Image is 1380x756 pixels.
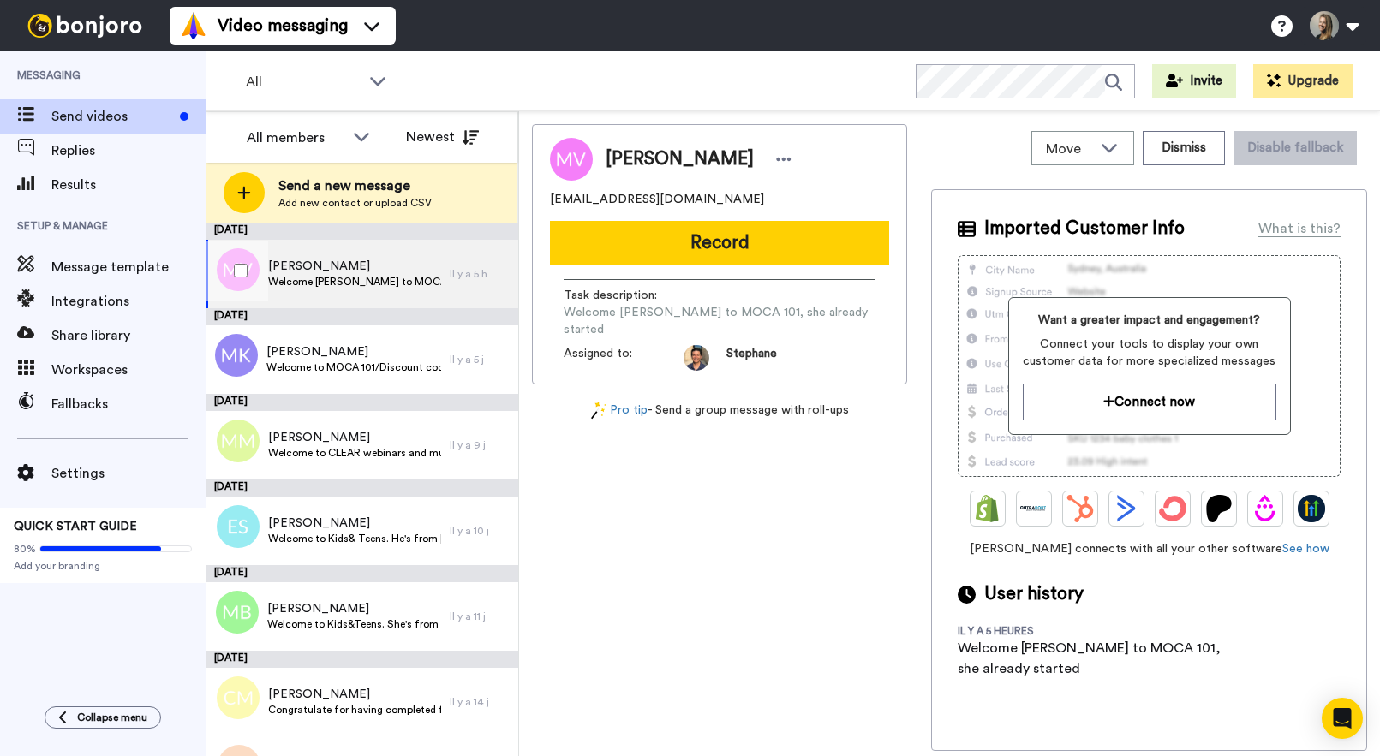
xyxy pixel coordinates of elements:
img: Image of Marie-Flore Vallieres [550,138,593,181]
span: Add new contact or upload CSV [278,196,432,210]
span: [PERSON_NAME] [606,146,754,172]
div: [DATE] [206,223,518,240]
div: Il y a 11 j [450,610,510,623]
img: Hubspot [1066,495,1094,522]
div: Il y a 5 j [450,353,510,366]
img: vm-color.svg [180,12,207,39]
span: QUICK START GUIDE [14,521,137,533]
img: Ontraport [1020,495,1048,522]
span: Connect your tools to display your own customer data for more specialized messages [1023,336,1276,370]
span: Welcome [PERSON_NAME] to MOCA 101, she already started [564,304,875,338]
img: Shopify [974,495,1001,522]
span: Welcome to CLEAR webinars and multiple courses from 101+201 [268,446,441,460]
span: Imported Customer Info [984,216,1185,241]
img: magic-wand.svg [591,402,606,420]
img: da5f5293-2c7b-4288-972f-10acbc376891-1597253892.jpg [684,345,709,371]
span: Welcome [PERSON_NAME] to MOCA 101, she already started [268,275,441,289]
span: Fallbacks [51,394,206,414]
span: Assigned to: [564,345,684,371]
span: Message template [51,257,206,277]
button: Dismiss [1143,131,1225,165]
span: Results [51,175,206,195]
span: All [246,72,361,92]
span: [PERSON_NAME] [268,258,441,275]
span: Move [1046,139,1092,159]
span: Video messaging [218,14,348,38]
span: Task description : [564,287,684,304]
img: Patreon [1205,495,1233,522]
div: What is this? [1258,218,1341,239]
div: [DATE] [206,565,518,582]
span: User history [984,581,1084,607]
div: - Send a group message with roll-ups [532,402,907,420]
div: Il y a 10 j [450,524,510,538]
span: Integrations [51,291,206,312]
img: mb.png [216,591,259,634]
span: Workspaces [51,360,206,380]
span: Settings [51,463,206,484]
img: ActiveCampaign [1113,495,1140,522]
div: il y a 5 heures [958,624,1069,638]
div: [DATE] [206,394,518,411]
div: [DATE] [206,479,518,497]
span: Replies [51,140,206,161]
a: Pro tip [591,402,648,420]
span: Congratulate for having completed free intro course [268,703,441,717]
img: cm.png [217,676,260,719]
span: Want a greater impact and engagement? [1023,312,1276,329]
a: See how [1282,543,1329,555]
span: Welcome to MOCA 101/Discount code CLEARtps50/Is also interested in MOCA 201. I told them the disc... [266,360,441,374]
img: es.png [217,505,260,548]
button: Upgrade [1253,64,1353,98]
img: mm.png [217,420,260,462]
button: Collapse menu [45,706,161,729]
span: Stephane [726,345,777,371]
div: [DATE] [206,308,518,325]
span: [PERSON_NAME] [268,515,442,532]
button: Connect now [1023,384,1276,420]
div: Il y a 5 h [450,267,510,281]
span: Send a new message [278,176,432,196]
span: [PERSON_NAME] [268,686,441,703]
button: Invite [1152,64,1236,98]
span: Welcome to Kids&Teens. She's from [GEOGRAPHIC_DATA], [GEOGRAPHIC_DATA] [267,617,441,631]
div: Il y a 9 j [450,438,510,452]
span: [PERSON_NAME] [267,600,441,617]
button: Disable fallback [1234,131,1357,165]
span: [PERSON_NAME] connects with all your other software [958,540,1341,557]
span: [EMAIL_ADDRESS][DOMAIN_NAME] [550,191,764,208]
img: ConvertKit [1159,495,1186,522]
span: Collapse menu [77,711,147,724]
img: mk.png [215,334,258,377]
div: [DATE] [206,651,518,668]
span: 80% [14,542,36,556]
div: Open Intercom Messenger [1322,698,1363,739]
span: Welcome to Kids& Teens. He's from [US_STATE], [GEOGRAPHIC_DATA] [268,532,442,545]
span: [PERSON_NAME] [268,429,441,446]
img: bj-logo-header-white.svg [21,14,149,38]
div: Il y a 14 j [450,695,510,709]
img: Drip [1252,495,1279,522]
span: Share library [51,325,206,346]
img: GoHighLevel [1298,495,1325,522]
button: Newest [393,120,492,154]
span: Send videos [51,106,173,127]
button: Record [550,221,889,265]
span: [PERSON_NAME] [266,343,441,360]
span: Add your branding [14,559,192,573]
div: Welcome [PERSON_NAME] to MOCA 101, she already started [958,638,1232,679]
div: All members [247,128,344,148]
